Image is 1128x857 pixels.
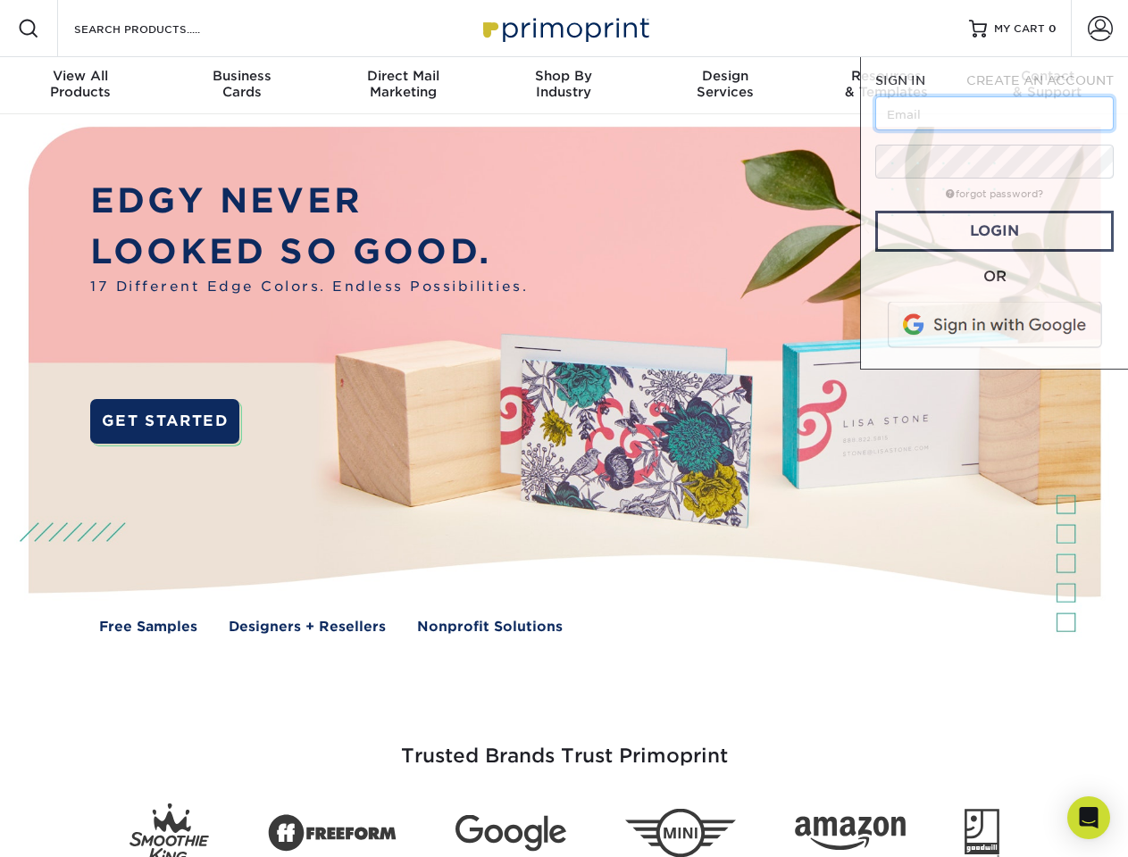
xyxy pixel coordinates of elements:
[645,68,806,100] div: Services
[1067,796,1110,839] div: Open Intercom Messenger
[645,68,806,84] span: Design
[875,211,1114,252] a: Login
[475,9,654,47] img: Primoprint
[966,73,1114,87] span: CREATE AN ACCOUNT
[483,68,644,84] span: Shop By
[455,815,566,852] img: Google
[322,57,483,114] a: Direct MailMarketing
[875,96,1114,130] input: Email
[875,266,1114,287] div: OR
[1049,22,1057,35] span: 0
[806,68,966,84] span: Resources
[229,617,386,637] a: Designers + Resellers
[322,68,483,84] span: Direct Mail
[90,176,528,227] p: EDGY NEVER
[806,57,966,114] a: Resources& Templates
[161,68,322,100] div: Cards
[483,68,644,100] div: Industry
[875,73,925,87] span: SIGN IN
[946,188,1043,200] a: forgot password?
[90,277,528,297] span: 17 Different Edge Colors. Endless Possibilities.
[72,18,246,39] input: SEARCH PRODUCTS.....
[42,702,1087,789] h3: Trusted Brands Trust Primoprint
[994,21,1045,37] span: MY CART
[806,68,966,100] div: & Templates
[161,68,322,84] span: Business
[322,68,483,100] div: Marketing
[483,57,644,114] a: Shop ByIndustry
[417,617,563,637] a: Nonprofit Solutions
[99,617,197,637] a: Free Samples
[965,809,999,857] img: Goodwill
[90,399,239,444] a: GET STARTED
[90,227,528,278] p: LOOKED SO GOOD.
[645,57,806,114] a: DesignServices
[795,817,906,851] img: Amazon
[161,57,322,114] a: BusinessCards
